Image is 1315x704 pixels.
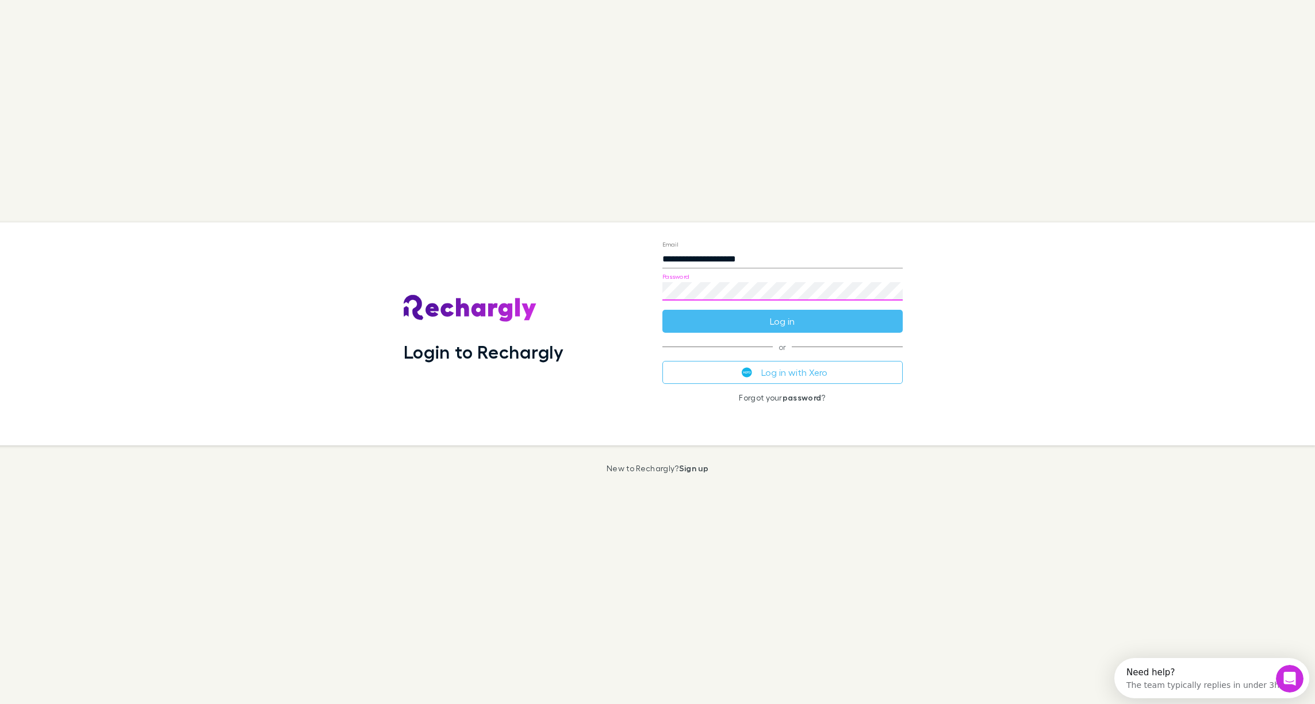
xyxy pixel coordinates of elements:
[783,393,822,402] a: password
[12,10,165,19] div: Need help?
[662,393,903,402] p: Forgot your ?
[404,341,564,363] h1: Login to Rechargly
[662,272,689,280] label: Password
[662,361,903,384] button: Log in with Xero
[679,463,708,473] a: Sign up
[12,19,165,31] div: The team typically replies in under 3h
[742,367,752,378] img: Xero's logo
[1276,665,1304,693] iframe: Intercom live chat
[404,295,537,322] img: Rechargly's Logo
[1114,658,1309,698] iframe: Intercom live chat discovery launcher
[662,310,903,333] button: Log in
[607,464,708,473] p: New to Rechargly?
[662,240,678,248] label: Email
[5,5,199,36] div: Open Intercom Messenger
